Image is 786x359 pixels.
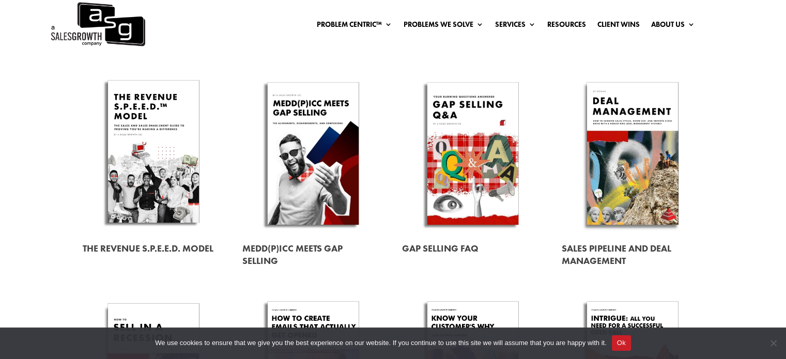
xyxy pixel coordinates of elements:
[651,21,695,32] a: About Us
[547,21,586,32] a: Resources
[495,21,536,32] a: Services
[155,338,606,348] span: We use cookies to ensure that we give you the best experience on our website. If you continue to ...
[317,21,392,32] a: Problem Centric™
[612,335,631,351] button: Ok
[768,338,778,348] span: No
[597,21,640,32] a: Client Wins
[404,21,484,32] a: Problems We Solve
